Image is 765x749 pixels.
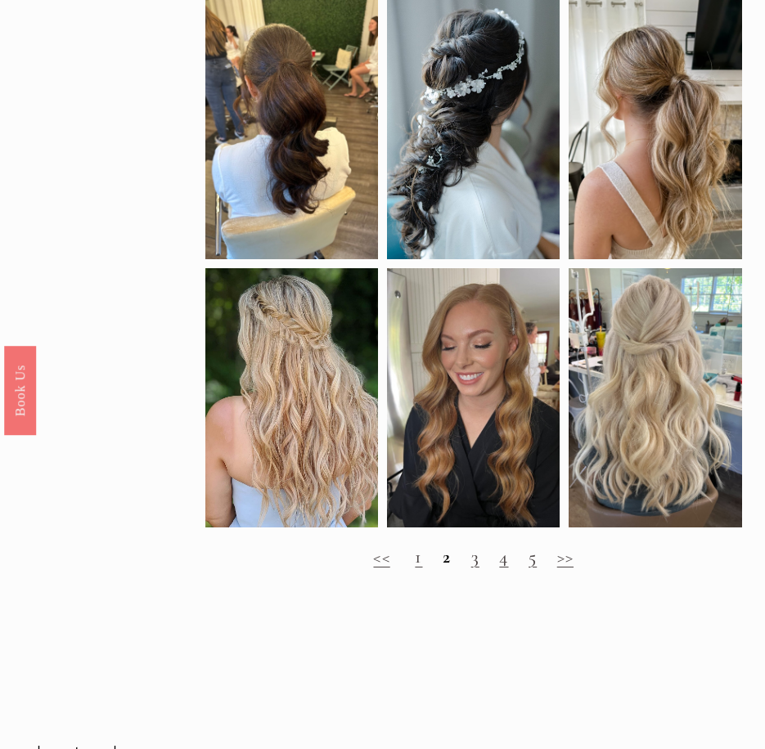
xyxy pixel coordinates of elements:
[373,545,389,567] a: <<
[557,545,574,567] a: >>
[499,545,508,567] a: 4
[4,346,36,435] a: Book Us
[471,545,479,567] a: 3
[415,545,422,567] a: 1
[529,545,537,567] a: 5
[443,545,451,567] strong: 2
